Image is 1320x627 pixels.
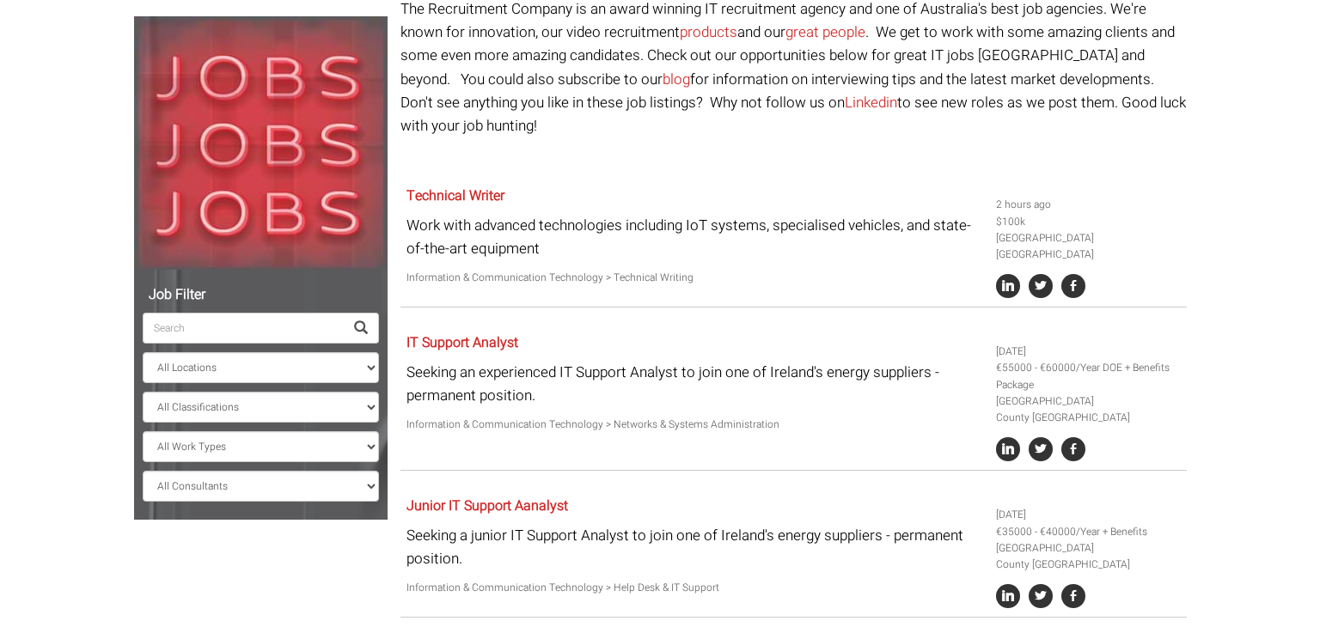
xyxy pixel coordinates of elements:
[406,214,983,260] p: Work with advanced technologies including IoT systems, specialised vehicles, and state-of-the-art...
[406,186,504,206] a: Technical Writer
[996,540,1180,573] li: [GEOGRAPHIC_DATA] County [GEOGRAPHIC_DATA]
[406,332,518,353] a: IT Support Analyst
[143,313,344,344] input: Search
[785,21,865,43] a: great people
[406,580,983,596] p: Information & Communication Technology > Help Desk & IT Support
[845,92,897,113] a: Linkedin
[406,417,983,433] p: Information & Communication Technology > Networks & Systems Administration
[996,197,1180,213] li: 2 hours ago
[996,214,1180,230] li: $100k
[406,496,568,516] a: Junior IT Support Aanalyst
[406,270,983,286] p: Information & Communication Technology > Technical Writing
[996,360,1180,393] li: €55000 - €60000/Year DOE + Benefits Package
[996,524,1180,540] li: €35000 - €40000/Year + Benefits
[406,524,983,570] p: Seeking a junior IT Support Analyst to join one of Ireland's energy suppliers - permanent position.
[406,361,983,407] p: Seeking an experienced IT Support Analyst to join one of Ireland's energy suppliers - permanent p...
[996,230,1180,263] li: [GEOGRAPHIC_DATA] [GEOGRAPHIC_DATA]
[680,21,737,43] a: products
[134,16,388,270] img: Jobs, Jobs, Jobs
[143,288,379,303] h5: Job Filter
[996,507,1180,523] li: [DATE]
[996,344,1180,360] li: [DATE]
[996,393,1180,426] li: [GEOGRAPHIC_DATA] County [GEOGRAPHIC_DATA]
[663,69,690,90] a: blog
